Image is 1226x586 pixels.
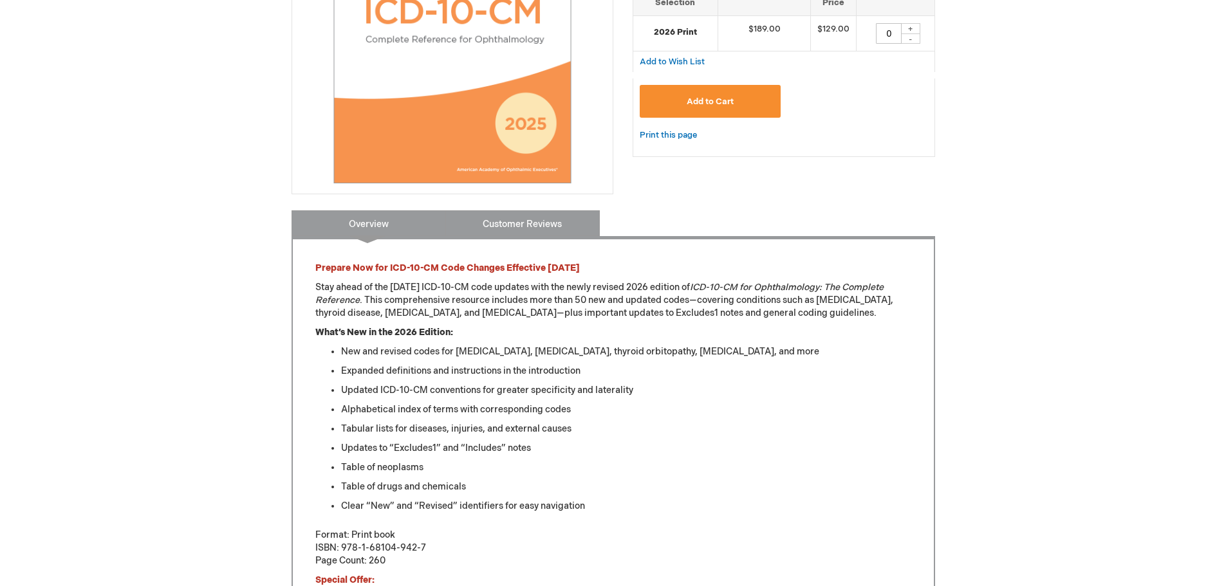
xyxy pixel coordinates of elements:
[315,262,580,273] strong: Prepare Now for ICD-10-CM Code Changes Effective [DATE]
[341,403,911,416] li: Alphabetical index of terms with corresponding codes
[315,574,375,585] span: Special Offer:
[315,281,911,320] p: Stay ahead of the [DATE] ICD-10-CM code updates with the newly revised 2026 edition of . This com...
[315,327,453,338] strong: What’s New in the 2026 Edition:
[901,23,920,34] div: +
[341,500,911,513] li: Clear “New” and “Revised” identifiers for easy navigation
[292,210,446,236] a: Overview
[687,96,734,107] span: Add to Cart
[640,127,697,143] a: Print this page
[640,57,705,67] span: Add to Wish List
[876,23,902,44] input: Qty
[901,33,920,44] div: -
[315,282,884,306] em: ICD-10-CM for Ophthalmology: The Complete Reference
[341,384,911,397] li: Updated ICD-10-CM conventions for greater specificity and laterality
[718,16,811,51] td: $189.00
[445,210,600,236] a: Customer Reviews
[640,26,712,39] strong: 2026 Print
[315,529,911,567] p: Format: Print book ISBN: 978-1-68104-942-7 Page Count: 260
[341,423,911,435] li: Tabular lists for diseases, injuries, and external causes
[341,345,911,358] li: New and revised codes for [MEDICAL_DATA], [MEDICAL_DATA], thyroid orbitopathy, [MEDICAL_DATA], an...
[341,365,911,378] li: Expanded definitions and instructions in the introduction
[640,85,781,118] button: Add to Cart
[341,461,911,474] li: Table of neoplasms
[341,481,911,493] li: Table of drugs and chemicals
[811,16,857,51] td: $129.00
[640,56,705,67] a: Add to Wish List
[341,442,911,455] li: Updates to “Excludes1” and “Includes” notes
